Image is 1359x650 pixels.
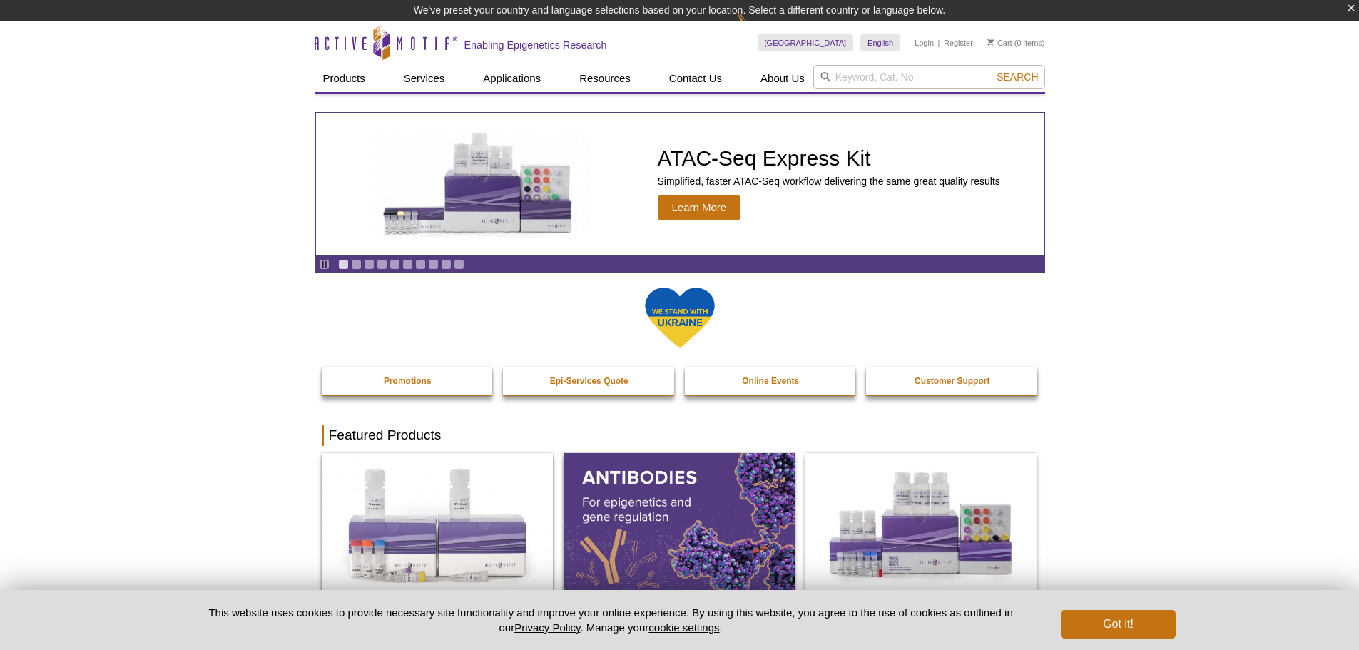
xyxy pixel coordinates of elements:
[987,38,1012,48] a: Cart
[758,34,854,51] a: [GEOGRAPHIC_DATA]
[915,38,934,48] a: Login
[338,259,349,270] a: Go to slide 1
[685,367,857,395] a: Online Events
[644,286,716,350] img: We Stand With Ukraine
[384,376,432,386] strong: Promotions
[860,34,900,51] a: English
[564,453,795,593] img: All Antibodies
[938,34,940,51] li: |
[805,453,1037,593] img: CUT&Tag-IT® Express Assay Kit
[322,367,494,395] a: Promotions
[474,65,549,92] a: Applications
[316,113,1044,255] article: ATAC-Seq Express Kit
[395,65,454,92] a: Services
[390,259,400,270] a: Go to slide 5
[464,39,607,51] h2: Enabling Epigenetics Research
[1061,610,1175,639] button: Got it!
[866,367,1039,395] a: Customer Support
[319,259,330,270] a: Toggle autoplay
[915,376,989,386] strong: Customer Support
[316,113,1044,255] a: ATAC-Seq Express Kit ATAC-Seq Express Kit Simplified, faster ATAC-Seq workflow delivering the sam...
[315,65,374,92] a: Products
[454,259,464,270] a: Go to slide 10
[737,11,775,44] img: Change Here
[648,621,719,634] button: cookie settings
[997,71,1038,83] span: Search
[441,259,452,270] a: Go to slide 9
[944,38,973,48] a: Register
[658,148,1000,169] h2: ATAC-Seq Express Kit
[987,34,1045,51] li: (0 items)
[503,367,676,395] a: Epi-Services Quote
[571,65,639,92] a: Resources
[351,259,362,270] a: Go to slide 2
[377,259,387,270] a: Go to slide 4
[742,376,799,386] strong: Online Events
[661,65,731,92] a: Contact Us
[987,39,994,46] img: Your Cart
[514,621,580,634] a: Privacy Policy
[322,453,553,593] img: DNA Library Prep Kit for Illumina
[658,195,741,220] span: Learn More
[992,71,1042,83] button: Search
[364,259,375,270] a: Go to slide 3
[322,425,1038,446] h2: Featured Products
[752,65,813,92] a: About Us
[415,259,426,270] a: Go to slide 7
[550,376,628,386] strong: Epi-Services Quote
[184,605,1038,635] p: This website uses cookies to provide necessary site functionality and improve your online experie...
[813,65,1045,89] input: Keyword, Cat. No.
[402,259,413,270] a: Go to slide 6
[362,130,597,238] img: ATAC-Seq Express Kit
[658,175,1000,188] p: Simplified, faster ATAC-Seq workflow delivering the same great quality results
[428,259,439,270] a: Go to slide 8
